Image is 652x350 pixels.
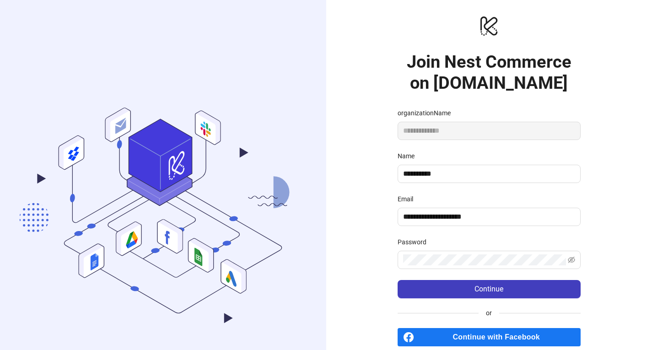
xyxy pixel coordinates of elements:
label: Name [398,151,420,161]
label: Password [398,237,432,247]
input: Password [403,254,566,265]
button: Continue [398,280,581,298]
h1: Join Nest Commerce on [DOMAIN_NAME] [398,51,581,93]
span: Continue with Facebook [418,328,581,346]
a: Continue with Facebook [398,328,581,346]
span: eye-invisible [568,256,575,264]
span: or [479,308,499,318]
input: organizationName [398,122,581,140]
label: organizationName [398,108,457,118]
span: Continue [474,285,503,293]
label: Email [398,194,419,204]
input: Email [403,211,573,222]
input: Name [403,168,573,179]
